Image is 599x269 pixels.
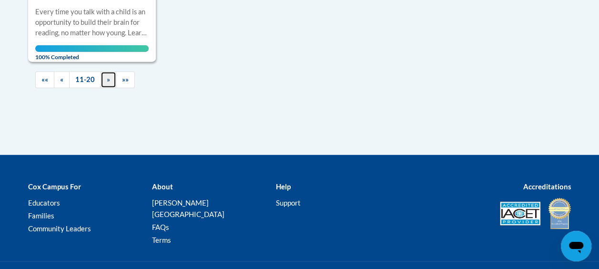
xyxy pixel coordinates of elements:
iframe: Button to launch messaging window [561,231,591,261]
span: «« [41,75,48,83]
a: Community Leaders [28,224,91,233]
b: About [152,182,173,191]
b: Help [275,182,290,191]
a: Previous [54,72,70,88]
img: Accredited IACET® Provider [500,202,540,226]
a: [PERSON_NAME][GEOGRAPHIC_DATA] [152,198,224,218]
span: « [60,75,63,83]
b: Accreditations [523,182,571,191]
b: Cox Campus For [28,182,81,191]
img: IDA® Accredited [548,197,571,230]
a: Families [28,211,54,220]
span: 100% Completed [35,45,149,61]
a: Next [101,72,116,88]
span: » [107,75,110,83]
a: Begining [35,72,54,88]
div: Your progress [35,45,149,52]
span: »» [122,75,129,83]
a: Educators [28,198,60,207]
a: End [116,72,135,88]
a: Support [275,198,300,207]
div: Every time you talk with a child is an opportunity to build their brain for reading, no matter ho... [35,7,149,38]
a: Terms [152,236,171,244]
a: FAQs [152,223,169,231]
a: 11-20 [69,72,101,88]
